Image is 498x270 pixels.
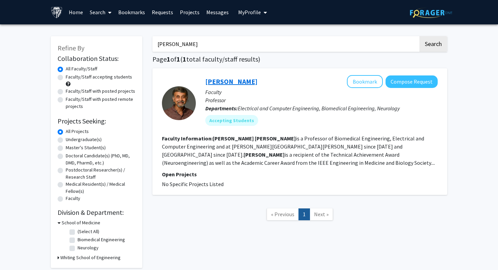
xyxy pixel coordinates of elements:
[66,96,136,110] label: Faculty/Staff with posted remote projects
[152,55,447,63] h1: Page of ( total faculty/staff results)
[66,152,136,166] label: Doctoral Candidate(s) (PhD, MD, DMD, PharmD, etc.)
[244,151,285,158] b: [PERSON_NAME]
[419,36,447,52] button: Search
[78,244,99,251] label: Neurology
[162,135,213,142] b: Faculty Information:
[66,144,106,151] label: Master's Student(s)
[62,219,100,226] h3: School of Medicine
[58,117,136,125] h2: Projects Seeking:
[51,6,63,18] img: Johns Hopkins University Logo
[152,36,418,52] input: Search Keywords
[205,96,438,104] p: Professor
[203,0,232,24] a: Messages
[314,211,329,218] span: Next »
[238,105,400,112] span: Electrical and Computer Engineering, Biomedical Engineering, Neurology
[177,55,180,63] span: 1
[60,254,121,261] h3: Whiting School of Engineering
[66,88,135,95] label: Faculty/Staff with posted projects
[167,55,170,63] span: 1
[66,195,80,202] label: Faculty
[66,65,97,72] label: All Faculty/Staff
[213,135,254,142] b: [PERSON_NAME]
[65,0,86,24] a: Home
[205,105,238,112] b: Departments:
[78,236,125,243] label: Biomedical Engineering
[148,0,177,24] a: Requests
[205,77,257,86] a: [PERSON_NAME]
[238,9,261,16] span: My Profile
[78,228,99,235] label: (Select All)
[115,0,148,24] a: Bookmarks
[66,181,136,195] label: Medical Resident(s) / Medical Fellow(s)
[58,44,84,52] span: Refine By
[58,208,136,217] h2: Division & Department:
[66,128,89,135] label: All Projects
[183,55,186,63] span: 1
[177,0,203,24] a: Projects
[152,202,447,229] nav: Page navigation
[5,240,29,265] iframe: Chat
[347,75,383,88] button: Add Nitish Thakor to Bookmarks
[310,208,333,220] a: Next Page
[58,54,136,63] h2: Collaboration Status:
[271,211,294,218] span: « Previous
[66,136,102,143] label: Undergraduate(s)
[255,135,296,142] b: [PERSON_NAME]
[298,208,310,220] a: 1
[386,75,438,88] button: Compose Request to Nitish Thakor
[162,170,438,178] p: Open Projects
[66,166,136,181] label: Postdoctoral Researcher(s) / Research Staff
[410,7,452,18] img: ForagerOne Logo
[86,0,115,24] a: Search
[205,115,258,126] mat-chip: Accepting Students
[267,208,299,220] a: Previous Page
[205,88,438,96] p: Faculty
[162,135,435,166] fg-read-more: is a Professor of Biomedical Engineering, Electrical and Computer Engineering and at [PERSON_NAME...
[66,73,132,81] label: Faculty/Staff accepting students
[162,181,224,187] span: No Specific Projects Listed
